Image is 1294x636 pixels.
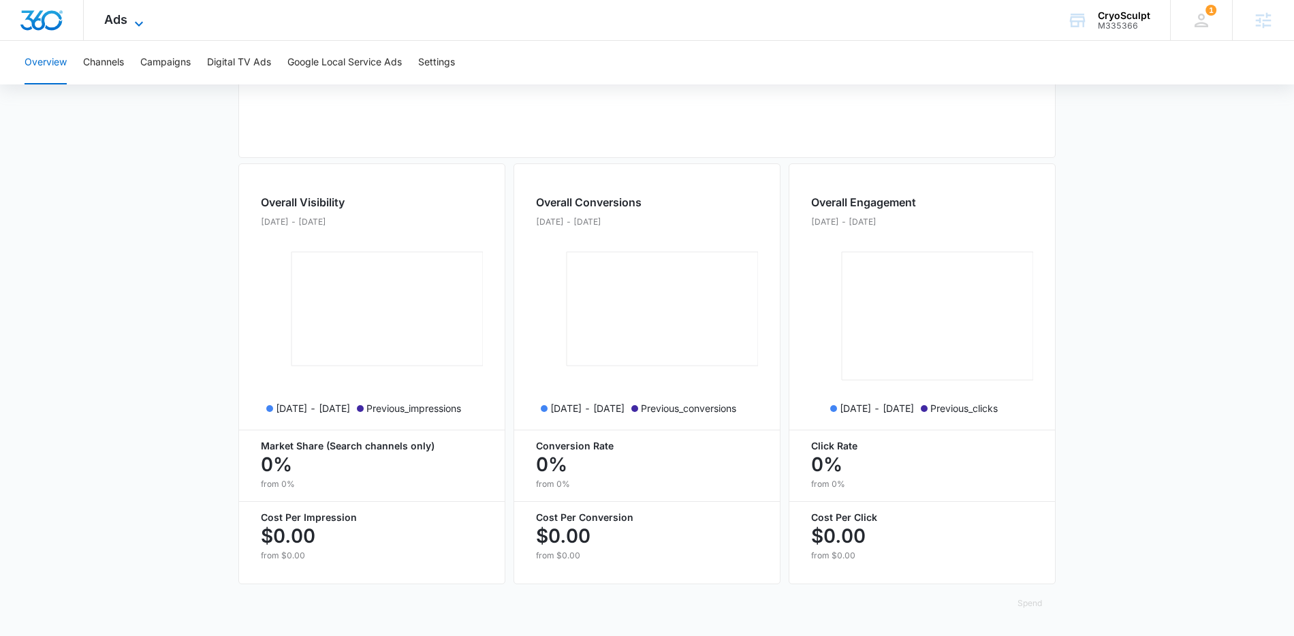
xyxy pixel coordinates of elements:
[261,478,483,490] p: from 0%
[83,41,124,84] button: Channels
[641,401,736,415] p: previous_conversions
[207,41,271,84] button: Digital TV Ads
[261,454,292,475] p: 0%
[536,216,642,228] p: [DATE] - [DATE]
[536,441,758,451] p: Conversion Rate
[1205,5,1216,16] div: notifications count
[276,401,350,415] p: [DATE] - [DATE]
[536,550,758,562] p: from $0.00
[536,194,642,210] h2: Overall Conversions
[811,550,1033,562] p: from $0.00
[1004,587,1056,620] button: Spend
[1098,21,1150,31] div: account id
[418,41,455,84] button: Settings
[930,401,998,415] p: previous_clicks
[140,41,191,84] button: Campaigns
[536,478,758,490] p: from 0%
[261,550,483,562] p: from $0.00
[811,194,916,210] h2: Overall Engagement
[261,441,483,451] p: Market Share (Search channels only)
[536,525,590,547] p: $0.00
[811,454,842,475] p: 0%
[811,441,1033,451] p: Click Rate
[1205,5,1216,16] span: 1
[104,12,127,27] span: Ads
[261,525,315,547] p: $0.00
[1098,10,1150,21] div: account name
[840,401,914,415] p: [DATE] - [DATE]
[366,401,461,415] p: previous_impressions
[811,478,1033,490] p: from 0%
[536,454,567,475] p: 0%
[287,41,402,84] button: Google Local Service Ads
[536,513,758,522] p: Cost Per Conversion
[550,401,625,415] p: [DATE] - [DATE]
[811,216,916,228] p: [DATE] - [DATE]
[261,216,345,228] p: [DATE] - [DATE]
[25,41,67,84] button: Overview
[261,194,345,210] h2: Overall Visibility
[811,513,1033,522] p: Cost Per Click
[811,525,866,547] p: $0.00
[261,513,483,522] p: Cost Per Impression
